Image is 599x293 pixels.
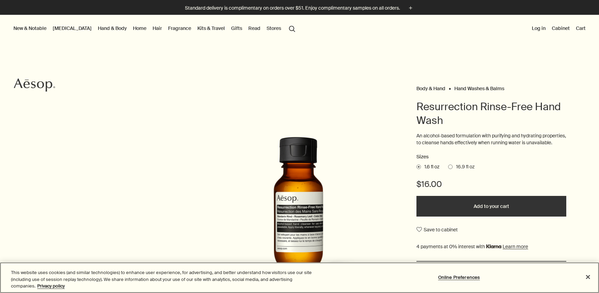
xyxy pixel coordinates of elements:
button: Close [580,269,596,284]
span: 1.6 fl oz [421,164,440,170]
img: Back of Resurrection Rinse-Free Hand Wash in amber plastic bottle [225,137,376,285]
span: 16.9 fl oz [453,164,475,170]
a: Home [132,24,148,33]
nav: primary [12,15,298,42]
a: Read [247,24,262,33]
a: Fragrance [167,24,193,33]
p: Standard delivery is complimentary on orders over $51. Enjoy complimentary samples on all orders. [185,4,400,12]
a: [MEDICAL_DATA] [51,24,93,33]
a: Cabinet [550,24,571,33]
button: Save to cabinet [416,223,458,236]
a: Hair [151,24,163,33]
a: Body & Hand [416,85,445,88]
a: Hand Washes & Balms [454,85,504,88]
a: Hand & Body [96,24,128,33]
button: Online Preferences, Opens the preference center dialog [437,270,481,284]
span: $16.00 [416,179,442,190]
button: New & Notable [12,24,48,33]
button: Standard delivery is complimentary on orders over $51. Enjoy complimentary samples on all orders. [185,4,414,12]
a: Gifts [230,24,244,33]
h1: Resurrection Rinse-Free Hand Wash [416,100,566,127]
button: Open search [286,22,298,35]
button: Add to your cart - $16.00 [416,196,566,217]
a: Kits & Travel [196,24,226,33]
a: Aesop [12,76,57,95]
button: Log in [530,24,547,33]
div: This website uses cookies (and similar technologies) to enhance user experience, for advertising,... [11,269,329,290]
svg: Aesop [14,78,55,92]
h2: Sizes [416,153,566,161]
button: Cart [575,24,587,33]
nav: supplementary [530,15,587,42]
button: Stores [265,24,282,33]
a: More information about your privacy, opens in a new tab [37,283,65,289]
p: An alcohol-based formulation with purifying and hydrating properties, to cleanse hands effectivel... [416,133,566,146]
